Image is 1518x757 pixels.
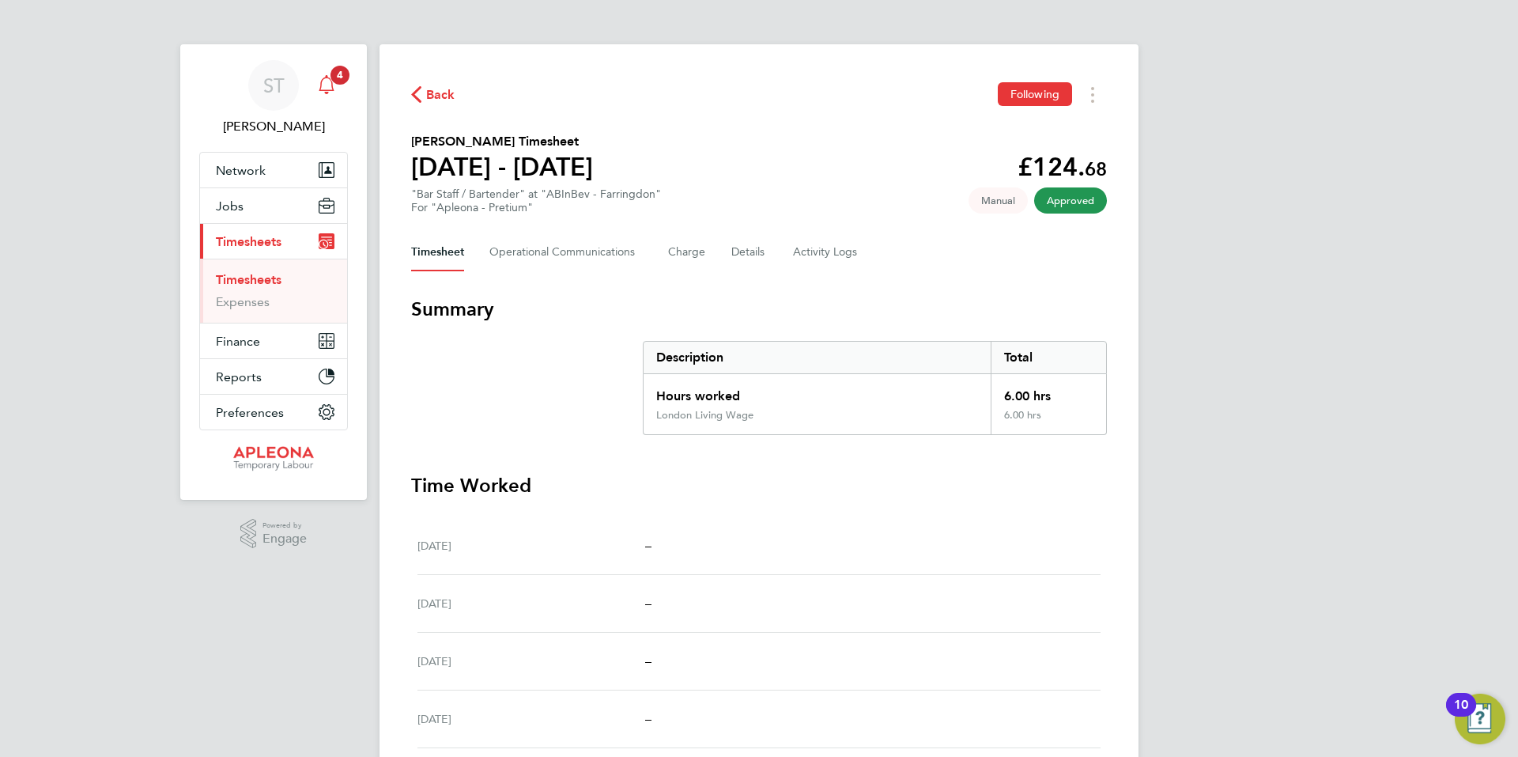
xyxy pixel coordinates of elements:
a: Timesheets [216,272,281,287]
img: apleona-logo-retina.png [233,446,314,471]
div: Total [991,342,1106,373]
span: – [645,711,651,726]
span: This timesheet has been approved. [1034,187,1107,214]
button: Network [200,153,347,187]
div: Summary [643,341,1107,435]
button: Timesheets Menu [1078,82,1107,107]
div: [DATE] [417,710,645,729]
app-decimal: £124. [1018,152,1107,182]
span: Jobs [216,199,244,214]
div: For "Apleona - Pretium" [411,201,661,214]
div: [DATE] [417,536,645,555]
button: Details [731,233,768,271]
button: Activity Logs [793,233,859,271]
button: Open Resource Center, 10 new notifications [1455,694,1505,744]
span: Sean Treacy [199,117,348,136]
span: Following [1010,87,1059,101]
span: Reports [216,369,262,384]
span: Back [426,85,455,104]
div: [DATE] [417,652,645,671]
a: Go to home page [199,446,348,471]
button: Finance [200,324,347,358]
span: Network [216,163,266,178]
span: Preferences [216,405,284,420]
button: Reports [200,359,347,394]
div: 10 [1454,705,1468,725]
span: This timesheet was manually created. [969,187,1028,214]
button: Charge [668,233,706,271]
span: – [645,538,651,553]
button: Timesheet [411,233,464,271]
button: Preferences [200,395,347,430]
span: Finance [216,334,260,349]
button: Back [411,85,455,104]
div: Hours worked [644,374,991,409]
button: Operational Communications [489,233,643,271]
h1: [DATE] - [DATE] [411,151,593,183]
span: 4 [330,66,349,85]
a: ST[PERSON_NAME] [199,60,348,136]
div: Description [644,342,991,373]
div: 6.00 hrs [991,374,1106,409]
a: 4 [311,60,342,111]
span: 68 [1085,157,1107,180]
h2: [PERSON_NAME] Timesheet [411,132,593,151]
div: [DATE] [417,594,645,613]
div: London Living Wage [656,409,753,422]
span: Powered by [262,519,307,532]
span: ST [263,75,285,96]
nav: Main navigation [180,44,367,500]
span: Engage [262,532,307,546]
button: Jobs [200,188,347,223]
div: Timesheets [200,259,347,323]
span: – [645,653,651,668]
span: – [645,596,651,611]
a: Expenses [216,294,270,309]
a: Powered byEngage [240,519,308,549]
button: Following [998,82,1072,106]
button: Timesheets [200,224,347,259]
div: 6.00 hrs [991,409,1106,434]
span: Timesheets [216,234,281,249]
h3: Summary [411,297,1107,322]
h3: Time Worked [411,473,1107,498]
div: "Bar Staff / Bartender" at "ABInBev - Farringdon" [411,187,661,214]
